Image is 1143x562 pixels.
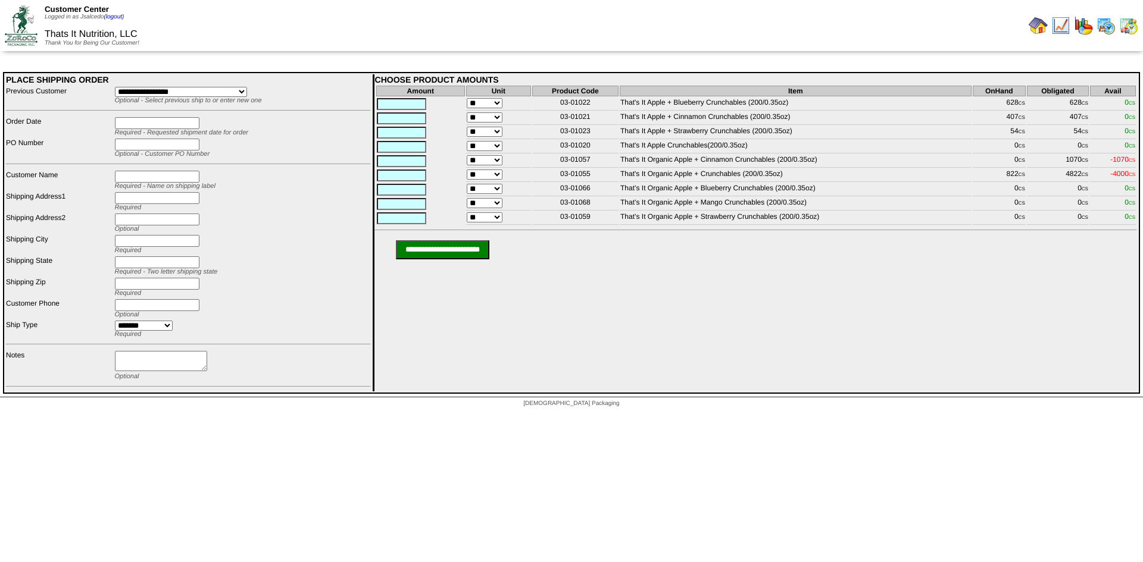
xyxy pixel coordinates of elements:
[1125,184,1135,192] span: 0
[620,126,972,139] td: That's It Apple + Strawberry Crunchables (200/0.35oz)
[5,138,113,158] td: PO Number
[1019,186,1025,191] span: CS
[620,183,972,196] td: That’s It Organic Apple + Blueberry Crunchables (200/0.35oz)
[1119,16,1138,35] img: calendarinout.gif
[1027,126,1089,139] td: 54
[1027,197,1089,211] td: 0
[115,129,248,136] span: Required - Requested shipment date for order
[466,86,531,96] th: Unit
[1019,101,1025,106] span: CS
[620,155,972,168] td: That's It Organic Apple + Cinnamon Crunchables (200/0.35oz)
[5,320,113,338] td: Ship Type
[532,126,619,139] td: 03-01023
[973,183,1026,196] td: 0
[1027,155,1089,168] td: 1070
[620,212,972,225] td: That’s It Organic Apple + Strawberry Crunchables (200/0.35oz)
[1125,141,1135,149] span: 0
[115,373,139,380] span: Optional
[532,155,619,168] td: 03-01057
[532,183,619,196] td: 03-01066
[973,86,1026,96] th: OnHand
[973,98,1026,111] td: 628
[115,311,139,318] span: Optional
[115,268,218,275] span: Required - Two letter shipping state
[1027,212,1089,225] td: 0
[5,299,113,319] td: Customer Phone
[115,331,142,338] span: Required
[5,213,113,233] td: Shipping Address2
[973,155,1026,168] td: 0
[5,256,113,276] td: Shipping State
[620,86,972,96] th: Item
[5,170,113,190] td: Customer Name
[115,150,210,158] span: Optional - Customer PO Number
[1082,158,1088,163] span: CS
[532,112,619,125] td: 03-01021
[115,204,142,211] span: Required
[1129,115,1135,120] span: CS
[1125,198,1135,206] span: 0
[1082,200,1088,206] span: CS
[1027,112,1089,125] td: 407
[1019,158,1025,163] span: CS
[1090,86,1136,96] th: Avail
[45,29,138,39] span: Thats It Nutrition, LLC
[532,140,619,153] td: 03-01020
[620,98,972,111] td: That's It Apple + Blueberry Crunchables (200/0.35oz)
[5,5,38,45] img: ZoRoCo_Logo(Green%26Foil)%20jpg.webp
[1129,215,1135,220] span: CS
[5,191,113,212] td: Shipping Address1
[532,169,619,182] td: 03-01055
[532,98,619,111] td: 03-01022
[115,183,216,190] span: Required - Name on shipping label
[620,112,972,125] td: That's It Apple + Cinnamon Crunchables (200/0.35oz)
[6,75,371,84] div: PLACE SHIPPING ORDER
[376,86,465,96] th: Amount
[5,117,113,137] td: Order Date
[1125,98,1135,106] span: 0
[1082,215,1088,220] span: CS
[1129,158,1135,163] span: CS
[1027,86,1089,96] th: Obligated
[532,86,619,96] th: Product Code
[375,75,1137,84] div: CHOOSE PRODUCT AMOUNTS
[115,247,142,254] span: Required
[115,225,139,233] span: Optional
[973,197,1026,211] td: 0
[1019,143,1025,149] span: CS
[620,140,972,153] td: That's It Apple Crunchables(200/0.35oz)
[1082,129,1088,134] span: CS
[1129,186,1135,191] span: CS
[45,40,139,46] span: Thank You for Being Our Customer!
[1027,98,1089,111] td: 628
[5,234,113,255] td: Shipping City
[1027,169,1089,182] td: 4822
[115,290,142,297] span: Required
[620,169,972,182] td: That's It Organic Apple + Crunchables (200/0.35oz)
[1082,115,1088,120] span: CS
[1097,16,1116,35] img: calendarprod.gif
[104,14,124,20] a: (logout)
[1082,101,1088,106] span: CS
[973,112,1026,125] td: 407
[1027,140,1089,153] td: 0
[620,197,972,211] td: That’s It Organic Apple + Mango Crunchables (200/0.35oz)
[1019,172,1025,177] span: CS
[1129,129,1135,134] span: CS
[1019,215,1025,220] span: CS
[1074,16,1093,35] img: graph.gif
[1019,115,1025,120] span: CS
[5,277,113,297] td: Shipping Zip
[1129,143,1135,149] span: CS
[973,126,1026,139] td: 54
[1051,16,1070,35] img: line_graph.gif
[1082,186,1088,191] span: CS
[5,86,113,105] td: Previous Customer
[45,14,124,20] span: Logged in as Jsalcedo
[1129,172,1135,177] span: CS
[532,197,619,211] td: 03-01068
[532,212,619,225] td: 03-01059
[1129,101,1135,106] span: CS
[1110,155,1135,164] span: -1070
[1027,183,1089,196] td: 0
